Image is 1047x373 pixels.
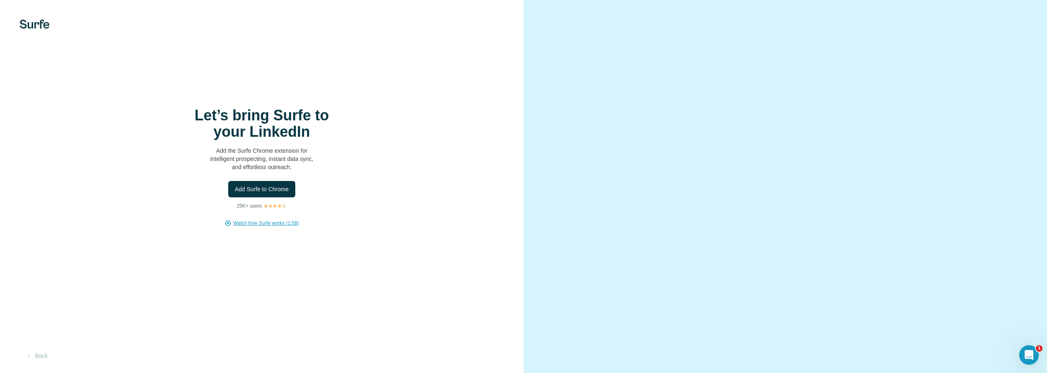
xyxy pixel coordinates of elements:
[263,203,287,208] img: Rating Stars
[1036,345,1043,352] span: 1
[180,147,344,171] p: Add the Surfe Chrome extension for intelligent prospecting, instant data sync, and effortless out...
[235,185,289,193] span: Add Surfe to Chrome
[20,20,49,29] img: Surfe's logo
[228,181,295,197] button: Add Surfe to Chrome
[1019,345,1039,365] iframe: Intercom live chat
[233,219,299,227] button: Watch how Surfe works (1:58)
[20,348,54,363] button: Back
[237,202,262,210] p: 25K+ users
[180,107,344,140] h1: Let’s bring Surfe to your LinkedIn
